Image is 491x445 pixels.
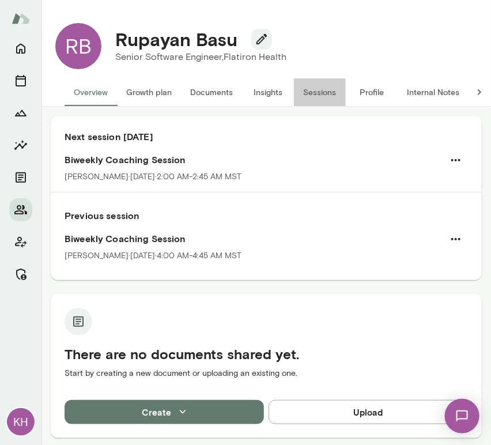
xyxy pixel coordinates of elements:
button: Client app [9,231,32,254]
button: Documents [9,166,32,189]
button: Manage [9,263,32,286]
button: Members [9,198,32,221]
h6: Previous session [65,209,468,223]
p: [PERSON_NAME] · [DATE] · 4:00 AM-4:45 AM MST [65,250,241,262]
button: Growth plan [117,78,181,106]
button: Insights [9,134,32,157]
h6: Next session [DATE] [65,130,468,144]
h4: Rupayan Basu [115,28,237,50]
div: KH [7,408,35,436]
p: Start by creating a new document or uploading an existing one. [65,368,468,379]
p: [PERSON_NAME] · [DATE] · 2:00 AM-2:45 AM MST [65,171,241,183]
button: Insights [242,78,294,106]
p: Senior Software Engineer, Flatiron Health [115,50,286,64]
button: Profile [346,78,398,106]
h5: There are no documents shared yet. [65,345,468,363]
button: Upload [269,400,468,424]
h6: Biweekly Coaching Session [65,232,468,246]
button: Documents [181,78,242,106]
div: RB [55,23,101,69]
button: Create [65,400,264,424]
button: Home [9,37,32,60]
button: Sessions [294,78,346,106]
button: Overview [65,78,117,106]
button: Sessions [9,69,32,92]
h6: Biweekly Coaching Session [65,153,468,167]
img: Mento [12,7,30,29]
button: Internal Notes [398,78,469,106]
button: Growth Plan [9,101,32,125]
